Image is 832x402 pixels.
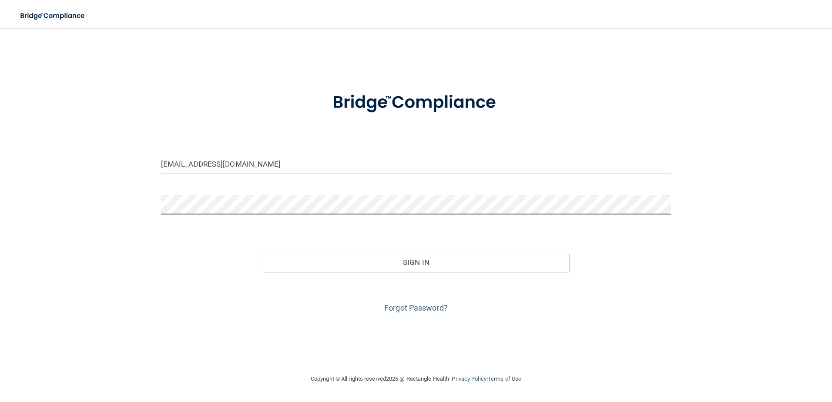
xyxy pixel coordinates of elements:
[263,253,569,272] button: Sign In
[257,365,575,393] div: Copyright © All rights reserved 2025 @ Rectangle Health | |
[452,375,486,382] a: Privacy Policy
[384,303,448,312] a: Forgot Password?
[659,199,670,210] keeper-lock: Open Keeper Popup
[13,7,93,25] img: bridge_compliance_login_screen.278c3ca4.svg
[488,375,521,382] a: Terms of Use
[315,80,517,125] img: bridge_compliance_login_screen.278c3ca4.svg
[161,154,671,174] input: Email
